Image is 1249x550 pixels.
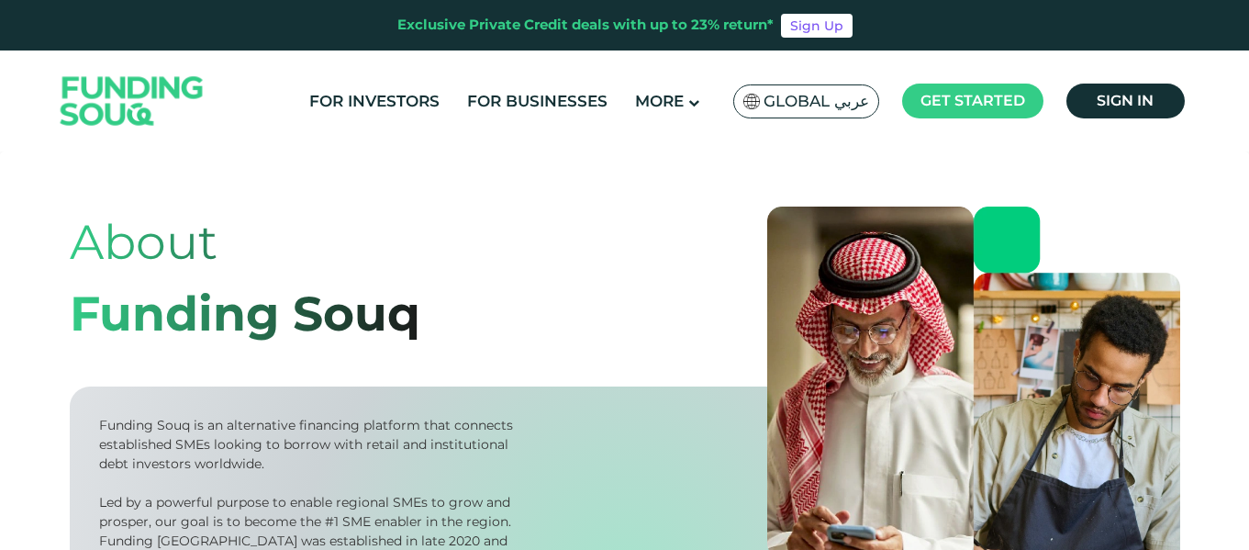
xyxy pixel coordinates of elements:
[99,416,519,474] div: Funding Souq is an alternative financing platform that connects established SMEs looking to borro...
[305,86,444,117] a: For Investors
[1066,84,1185,118] a: Sign in
[70,278,420,350] div: Funding Souq
[397,15,774,36] div: Exclusive Private Credit deals with up to 23% return*
[781,14,853,38] a: Sign Up
[42,55,222,148] img: Logo
[1097,92,1154,109] span: Sign in
[743,94,760,109] img: SA Flag
[635,92,684,110] span: More
[920,92,1025,109] span: Get started
[463,86,612,117] a: For Businesses
[764,91,869,112] span: Global عربي
[70,207,420,278] div: About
